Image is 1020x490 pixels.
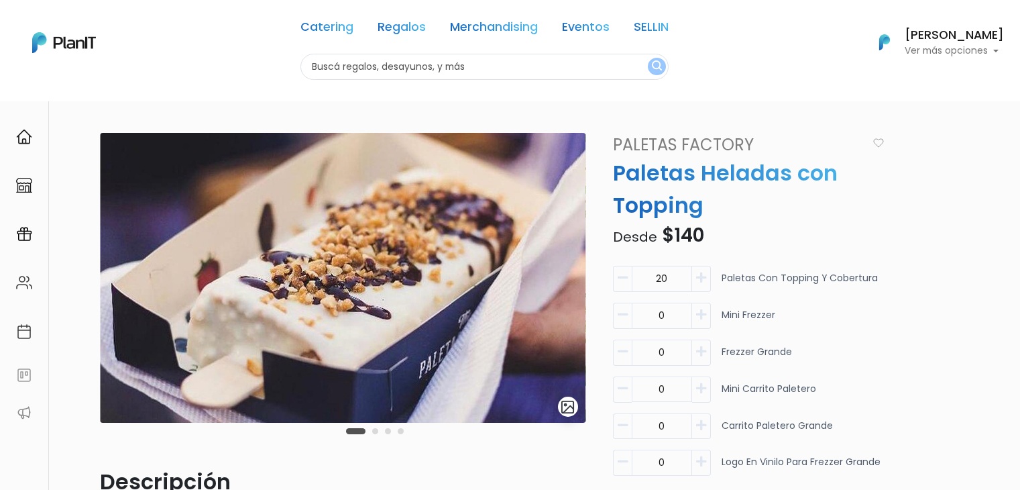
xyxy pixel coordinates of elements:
p: Mini frezzer [722,308,775,334]
p: Mini carrito paletero [722,382,816,408]
img: partners-52edf745621dab592f3b2c58e3bca9d71375a7ef29c3b500c9f145b62cc070d4.svg [16,405,32,421]
span: Desde [613,228,657,246]
a: SELLIN [634,21,669,38]
img: home-e721727adea9d79c4d83392d1f703f7f8bce08238fde08b1acbfd93340b81755.svg [16,129,32,145]
img: search_button-432b6d5273f82d61273b3651a40e1bd1b912527efae98b1b7a1b2c0702e16a8d.svg [652,60,662,73]
p: Carrito paletero grande [722,419,833,445]
span: $140 [662,222,704,248]
img: WhatsApp_Image_2021-10-12_at_14.40.14__1_.jpeg [100,133,586,423]
button: Carousel Page 1 (Current Slide) [346,428,365,434]
img: people-662611757002400ad9ed0e3c099ab2801c6687ba6c219adb57efc949bc21e19d.svg [16,275,32,291]
input: Buscá regalos, desayunos, y más [300,54,669,80]
div: Carousel Pagination [343,423,407,439]
p: Logo en vinilo para frezzer grande [722,455,881,481]
p: Ver más opciones [905,46,1004,56]
img: campaigns-02234683943229c281be62815700db0a1741e53638e28bf9629b52c665b00959.svg [16,226,32,242]
img: marketplace-4ceaa7011d94191e9ded77b95e3339b90024bf715f7c57f8cf31f2d8c509eaba.svg [16,177,32,193]
a: Merchandising [450,21,538,38]
a: Paletas Factory [605,133,868,157]
img: PlanIt Logo [870,28,899,57]
h6: [PERSON_NAME] [905,30,1004,42]
p: Paletas con topping y cobertura [722,271,878,297]
a: Eventos [562,21,610,38]
img: heart_icon [873,138,884,148]
img: gallery-light [560,399,575,415]
button: Carousel Page 3 [385,428,391,434]
img: PlanIt Logo [32,32,96,53]
button: Carousel Page 2 [372,428,378,434]
p: Frezzer grande [722,345,792,371]
button: PlanIt Logo [PERSON_NAME] Ver más opciones [862,25,1004,60]
p: Paletas Heladas con Topping [605,157,892,222]
button: Carousel Page 4 [398,428,404,434]
a: Regalos [378,21,426,38]
img: feedback-78b5a0c8f98aac82b08bfc38622c3050aee476f2c9584af64705fc4e61158814.svg [16,367,32,383]
img: calendar-87d922413cdce8b2cf7b7f5f62616a5cf9e4887200fb71536465627b3292af00.svg [16,324,32,340]
a: Catering [300,21,353,38]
